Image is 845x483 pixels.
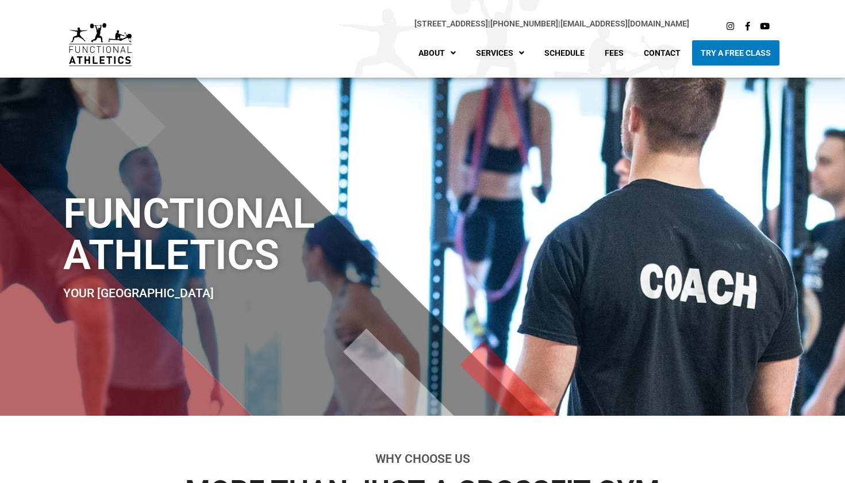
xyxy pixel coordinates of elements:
p: | [155,17,689,30]
h1: Functional Athletics [63,193,490,276]
a: Schedule [536,40,593,66]
a: Contact [635,40,689,66]
a: [EMAIL_ADDRESS][DOMAIN_NAME] [560,19,689,28]
a: Services [467,40,533,66]
a: [STREET_ADDRESS] [414,19,488,28]
a: Try A Free Class [692,40,779,66]
a: About [410,40,464,66]
img: default-logo [69,23,132,66]
h2: Your [GEOGRAPHIC_DATA] [63,287,490,300]
h2: Why Choose Us [103,453,742,465]
a: [PHONE_NUMBER] [490,19,558,28]
a: Fees [596,40,632,66]
span: | [414,19,490,28]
